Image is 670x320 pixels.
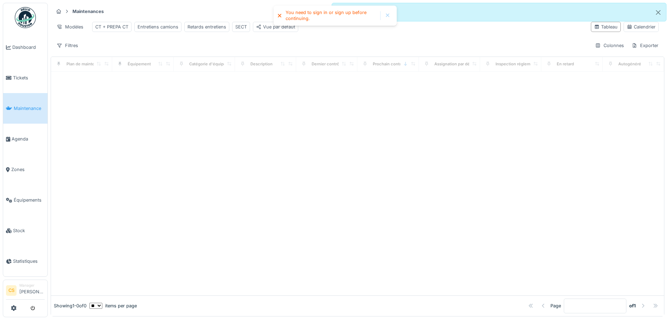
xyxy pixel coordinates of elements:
[6,283,45,300] a: CS Manager[PERSON_NAME]
[592,40,627,51] div: Colonnes
[66,61,107,67] div: Plan de maintenance
[128,61,151,67] div: Équipement
[13,74,45,81] span: Tickets
[53,22,87,32] div: Modèles
[14,105,45,112] span: Maintenance
[187,24,226,30] div: Retards entretiens
[373,61,407,67] div: Prochain contrôle
[650,3,666,22] button: Close
[12,136,45,142] span: Agenda
[250,61,273,67] div: Description
[89,302,137,309] div: items per page
[19,283,45,298] li: [PERSON_NAME]
[332,3,667,21] div: Connecté(e).
[628,40,662,51] div: Exporter
[53,40,81,51] div: Filtres
[12,44,45,51] span: Dashboard
[618,61,641,67] div: Autogénéré
[256,24,295,30] div: Vue par défaut
[557,61,574,67] div: En retard
[496,61,544,67] div: Inspection réglementaire
[3,93,47,124] a: Maintenance
[3,63,47,93] a: Tickets
[19,283,45,288] div: Manager
[3,185,47,215] a: Équipements
[285,10,376,21] div: You need to sign in or sign up before continuing.
[627,24,656,30] div: Calendrier
[189,61,236,67] div: Catégorie d'équipement
[235,24,247,30] div: SECT
[594,24,618,30] div: Tableau
[138,24,178,30] div: Entretiens camions
[6,285,17,296] li: CS
[95,24,128,30] div: CT + PREPA CT
[3,32,47,63] a: Dashboard
[54,302,87,309] div: Showing 1 - 0 of 0
[13,258,45,265] span: Statistiques
[629,302,636,309] strong: of 1
[15,7,36,28] img: Badge_color-CXgf-gQk.svg
[3,124,47,154] a: Agenda
[3,215,47,246] a: Stock
[312,61,343,67] div: Dernier contrôle
[70,8,107,15] strong: Maintenances
[550,302,561,309] div: Page
[14,197,45,203] span: Équipements
[11,166,45,173] span: Zones
[3,154,47,185] a: Zones
[434,61,477,67] div: Assignation par défaut
[13,227,45,234] span: Stock
[3,246,47,276] a: Statistiques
